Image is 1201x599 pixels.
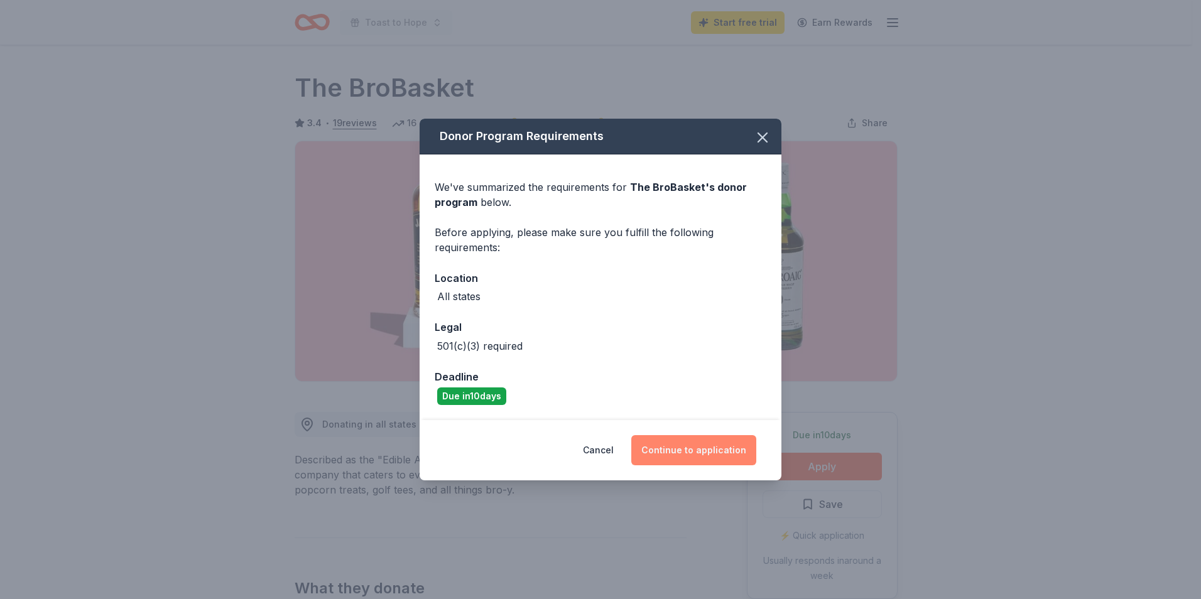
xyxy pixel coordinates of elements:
[420,119,781,154] div: Donor Program Requirements
[435,225,766,255] div: Before applying, please make sure you fulfill the following requirements:
[437,387,506,405] div: Due in 10 days
[631,435,756,465] button: Continue to application
[435,369,766,385] div: Deadline
[435,319,766,335] div: Legal
[583,435,614,465] button: Cancel
[435,270,766,286] div: Location
[435,180,766,210] div: We've summarized the requirements for below.
[437,338,523,353] div: 501(c)(3) required
[437,289,481,304] div: All states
